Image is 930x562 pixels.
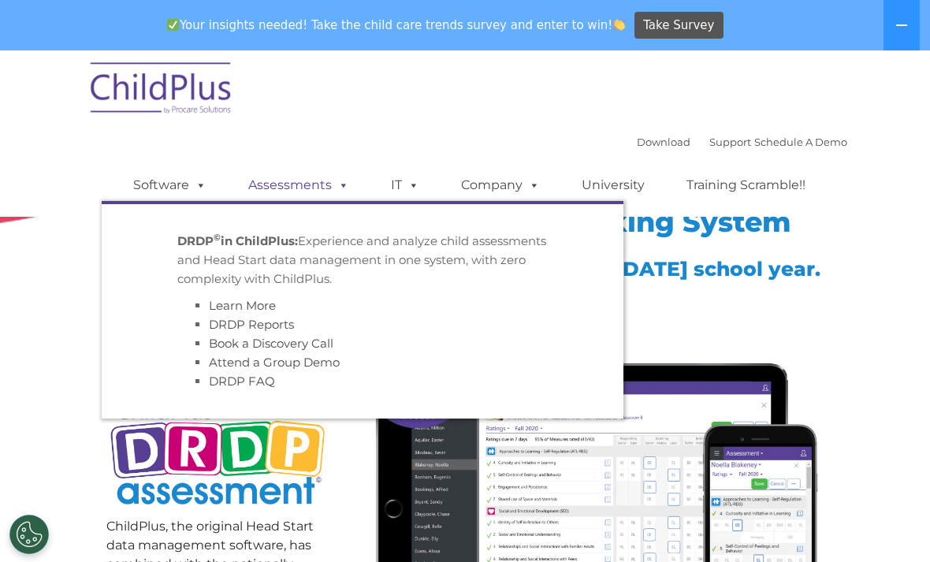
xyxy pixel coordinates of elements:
a: Company [445,169,556,201]
a: Training Scramble!! [671,169,821,201]
font: | [637,136,847,148]
a: Learn More [209,298,276,313]
button: Cookies Settings [9,515,49,554]
img: 👏 [613,19,625,31]
a: Download [637,136,690,148]
a: DRDP FAQ [209,374,275,389]
a: Book a Discovery Call [209,336,333,351]
a: Assessments [232,169,365,201]
a: Attend a Group Demo [209,355,340,370]
span: Your insights needed! Take the child care trends survey and enter to win! [160,10,632,41]
a: Take Survey [634,12,724,39]
a: IT [375,169,435,201]
a: University [566,169,660,201]
a: Schedule A Demo [754,136,847,148]
img: ✅ [167,19,179,31]
span: Take Survey [643,12,714,39]
img: ChildPlus by Procare Solutions [83,51,240,130]
sup: © [214,232,221,243]
a: Software [117,169,222,201]
a: DRDP Reports [209,317,294,332]
strong: DRDP in ChildPlus: [177,233,298,248]
p: Experience and analyze child assessments and Head Start data management in one system, with zero ... [177,232,548,288]
img: Copyright - DRDP Logo [106,385,329,521]
a: Support [709,136,751,148]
